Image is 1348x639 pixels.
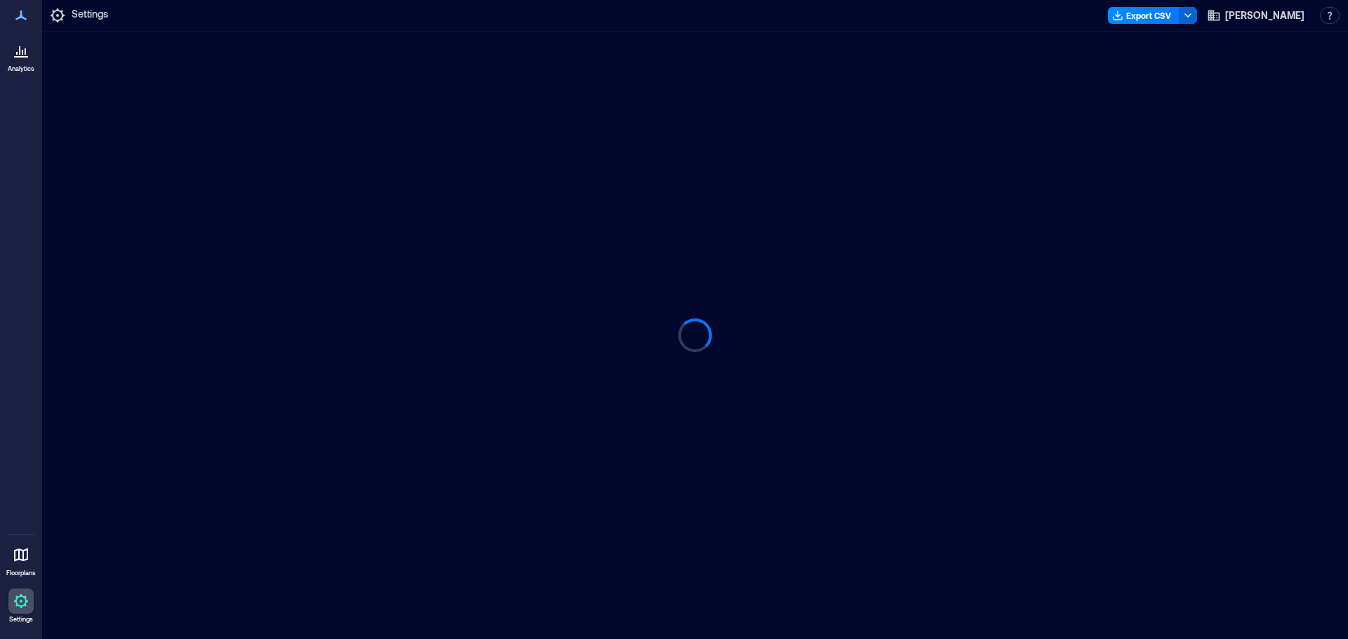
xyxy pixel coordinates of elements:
span: [PERSON_NAME] [1225,8,1304,22]
p: Floorplans [6,569,36,577]
button: Export CSV [1108,7,1179,24]
a: Settings [4,584,38,628]
a: Floorplans [2,538,40,581]
p: Analytics [8,65,34,73]
a: Analytics [4,34,39,77]
button: [PERSON_NAME] [1203,4,1309,27]
p: Settings [9,615,33,624]
p: Settings [72,7,108,24]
